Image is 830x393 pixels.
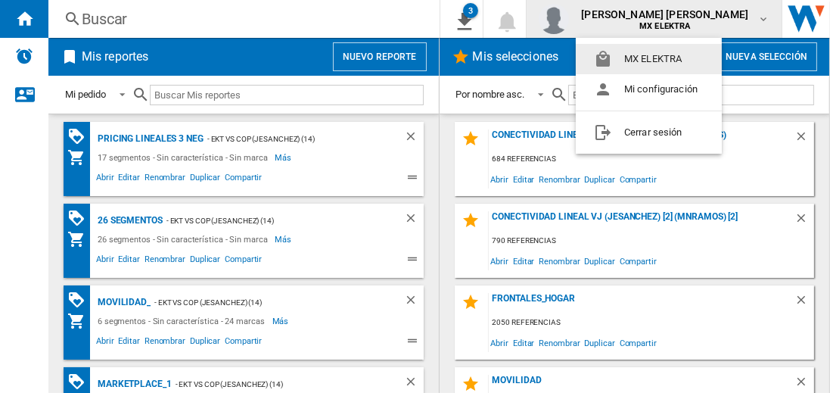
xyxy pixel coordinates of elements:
[576,74,722,104] button: Mi configuración
[576,117,722,148] button: Cerrar sesión
[576,44,722,74] button: MX ELEKTRA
